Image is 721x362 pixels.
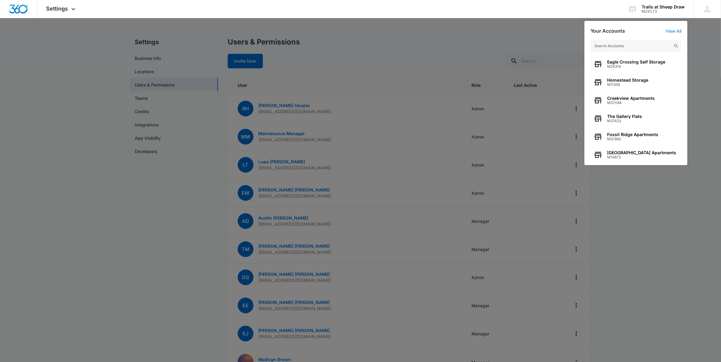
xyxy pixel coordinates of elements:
span: M37423 [607,119,642,123]
span: The Gallery Flats [607,114,642,119]
span: Fossil Ridge Apartments [607,132,658,137]
button: [GEOGRAPHIC_DATA] ApartmentsM14872 [590,146,681,164]
div: account id [642,9,685,14]
span: M14872 [607,155,676,159]
button: The Gallery FlatsM37423 [590,109,681,128]
input: Search Accounts [590,40,681,52]
span: Eagle Crossing Self Storage [607,60,665,64]
button: Fossil Ridge ApartmentsM37882 [590,128,681,146]
span: Creekview Apartments [607,96,655,101]
button: Homestead StorageM11356 [590,73,681,91]
div: account name [642,5,685,9]
span: Homestead Storage [607,78,648,83]
button: Creekview ApartmentsM37094 [590,91,681,109]
h2: Your Accounts [590,28,625,34]
a: View All [666,28,681,34]
span: M37882 [607,137,658,141]
button: Eagle Crossing Self StorageM24314 [590,55,681,73]
span: M11356 [607,83,648,87]
span: Settings [46,5,68,12]
span: M37094 [607,101,655,105]
span: [GEOGRAPHIC_DATA] Apartments [607,150,676,155]
span: M24314 [607,64,665,69]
